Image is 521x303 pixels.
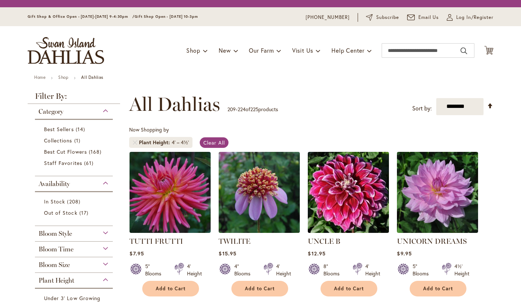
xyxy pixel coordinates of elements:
[44,295,100,302] span: Under 3' Low Growing
[145,263,166,277] div: 5" Blooms
[44,148,106,155] a: Best Cut Flowers
[308,152,389,233] img: Uncle B
[172,139,189,146] div: 4' – 4½'
[129,93,220,115] span: All Dahlias
[423,286,453,292] span: Add to Cart
[139,139,172,146] span: Plant Height
[187,263,202,277] div: 4' Height
[245,286,275,292] span: Add to Cart
[34,74,45,80] a: Home
[397,237,467,246] a: UNICORN DREAMS
[219,47,231,54] span: New
[44,159,82,166] span: Staff Favorites
[234,263,255,277] div: 4" Blooms
[44,137,106,144] a: Collections
[44,126,74,133] span: Best Sellers
[44,137,72,144] span: Collections
[79,209,90,217] span: 17
[308,227,389,234] a: Uncle B
[44,125,106,133] a: Best Sellers
[447,14,493,21] a: Log In/Register
[186,47,200,54] span: Shop
[130,237,183,246] a: TUTTI FRUTTI
[397,227,478,234] a: UNICORN DREAMS
[76,125,87,133] span: 14
[39,230,72,238] span: Bloom Style
[39,276,74,284] span: Plant Height
[366,14,399,21] a: Subscribe
[39,245,73,253] span: Bloom Time
[44,198,106,205] a: In Stock 208
[249,47,274,54] span: Our Farm
[292,47,313,54] span: Visit Us
[130,152,211,233] img: TUTTI FRUTTI
[44,148,87,155] span: Best Cut Flowers
[156,286,186,292] span: Add to Cart
[227,106,236,113] span: 209
[130,227,211,234] a: TUTTI FRUTTI
[418,14,439,21] span: Email Us
[39,261,70,269] span: Bloom Size
[130,250,144,257] span: $7.95
[306,14,350,21] a: [PHONE_NUMBER]
[219,152,300,233] img: TWILITE
[331,47,365,54] span: Help Center
[376,14,399,21] span: Subscribe
[397,152,478,233] img: UNICORN DREAMS
[308,237,340,246] a: UNCLE B
[58,74,68,80] a: Shop
[84,159,95,167] span: 61
[334,286,364,292] span: Add to Cart
[454,263,469,277] div: 4½' Height
[44,209,106,217] a: Out of Stock 17
[219,250,236,257] span: $15.95
[200,137,228,148] a: Clear All
[39,180,70,188] span: Availability
[456,14,493,21] span: Log In/Register
[410,281,466,296] button: Add to Cart
[407,14,439,21] a: Email Us
[44,209,77,216] span: Out of Stock
[28,92,120,104] strong: Filter By:
[67,198,82,205] span: 208
[227,104,278,115] p: - of products
[142,281,199,296] button: Add to Cart
[203,139,225,146] span: Clear All
[81,74,103,80] strong: All Dahlias
[219,227,300,234] a: TWILITE
[129,126,169,133] span: Now Shopping by
[321,281,377,296] button: Add to Cart
[44,198,65,205] span: In Stock
[323,263,344,277] div: 8" Blooms
[133,140,137,145] a: Remove Plant Height 4' – 4½'
[74,137,82,144] span: 1
[397,250,411,257] span: $9.95
[28,37,104,64] a: store logo
[231,281,288,296] button: Add to Cart
[365,263,380,277] div: 4' Height
[28,14,135,19] span: Gift Shop & Office Open - [DATE]-[DATE] 9-4:30pm /
[308,250,325,257] span: $12.95
[276,263,291,277] div: 4' Height
[238,106,246,113] span: 224
[413,263,433,277] div: 5" Blooms
[250,106,258,113] span: 225
[219,237,250,246] a: TWILITE
[39,108,63,116] span: Category
[44,159,106,167] a: Staff Favorites
[135,14,198,19] span: Gift Shop Open - [DATE] 10-3pm
[89,148,103,155] span: 168
[412,102,432,115] label: Sort by:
